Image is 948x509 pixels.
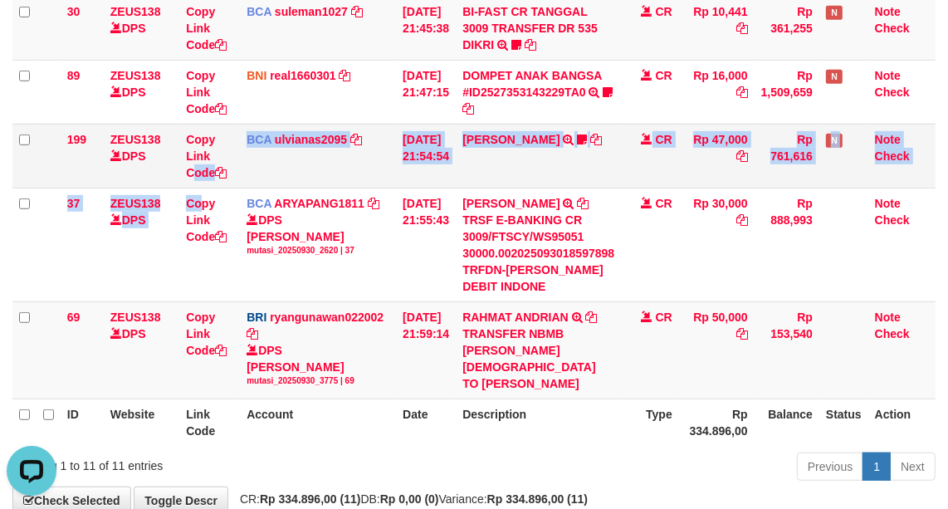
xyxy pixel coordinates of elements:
[104,301,179,399] td: DPS
[819,399,868,446] th: Status
[875,69,901,82] a: Note
[260,492,360,506] strong: Rp 334.896,00 (11)
[7,7,56,56] button: Open LiveChat chat widget
[67,5,81,18] span: 30
[755,399,819,446] th: Balance
[110,69,161,82] a: ZEUS138
[232,492,588,506] span: CR: DB: Variance:
[755,124,819,188] td: Rp 761,616
[104,124,179,188] td: DPS
[104,188,179,301] td: DPS
[104,60,179,124] td: DPS
[656,311,672,324] span: CR
[755,301,819,399] td: Rp 153,540
[110,197,161,210] a: ZEUS138
[247,375,389,387] div: mutasi_20250930_3775 | 69
[274,197,364,210] a: ARYAPANG1811
[656,133,672,146] span: CR
[826,70,843,84] span: Has Note
[462,311,569,324] a: RAHMAT ANDRIAN
[275,5,348,18] a: suleman1027
[247,212,389,257] div: DPS [PERSON_NAME]
[396,124,456,188] td: [DATE] 21:54:54
[679,60,755,124] td: Rp 16,000
[396,301,456,399] td: [DATE] 21:59:14
[247,342,389,387] div: DPS [PERSON_NAME]
[590,133,602,146] a: Copy FAISAL MUFTI to clipboard
[67,133,86,146] span: 199
[621,399,679,446] th: Type
[826,134,843,148] span: Has Note
[487,492,588,506] strong: Rp 334.896,00 (11)
[656,197,672,210] span: CR
[368,197,379,210] a: Copy ARYAPANG1811 to clipboard
[396,60,456,124] td: [DATE] 21:47:15
[875,197,901,210] a: Note
[247,245,389,257] div: mutasi_20250930_2620 | 37
[890,453,936,481] a: Next
[247,197,271,210] span: BCA
[462,133,560,146] a: [PERSON_NAME]
[396,399,456,446] th: Date
[736,149,748,163] a: Copy Rp 47,000 to clipboard
[656,69,672,82] span: CR
[875,86,910,99] a: Check
[186,69,227,115] a: Copy Link Code
[862,453,891,481] a: 1
[868,399,936,446] th: Action
[67,197,81,210] span: 37
[67,311,81,324] span: 69
[104,399,179,446] th: Website
[586,311,598,324] a: Copy RAHMAT ANDRIAN to clipboard
[875,133,901,146] a: Note
[755,60,819,124] td: Rp 1,509,659
[736,213,748,227] a: Copy Rp 30,000 to clipboard
[578,197,589,210] a: Copy MILA SANTIKA to clipboard
[679,301,755,399] td: Rp 50,000
[396,188,456,301] td: [DATE] 21:55:43
[462,197,560,210] a: [PERSON_NAME]
[275,133,347,146] a: ulvianas2095
[350,133,362,146] a: Copy ulvianas2095 to clipboard
[186,5,227,51] a: Copy Link Code
[110,133,161,146] a: ZEUS138
[736,86,748,99] a: Copy Rp 16,000 to clipboard
[456,399,621,446] th: Description
[679,124,755,188] td: Rp 47,000
[462,212,614,295] div: TRSF E-BANKING CR 3009/FTSCY/WS95051 30000.002025093018597898 TRFDN-[PERSON_NAME] DEBIT INDONE
[247,5,271,18] span: BCA
[270,69,335,82] a: real1660301
[679,399,755,446] th: Rp 334.896,00
[340,69,351,82] a: Copy real1660301 to clipboard
[247,69,266,82] span: BNI
[462,325,614,392] div: TRANSFER NBMB [PERSON_NAME][DEMOGRAPHIC_DATA] TO [PERSON_NAME]
[351,5,363,18] a: Copy suleman1027 to clipboard
[656,5,672,18] span: CR
[110,311,161,324] a: ZEUS138
[462,69,602,99] a: DOMPET ANAK BANGSA #ID2527353143229TA0
[875,149,910,163] a: Check
[736,327,748,340] a: Copy Rp 50,000 to clipboard
[380,492,439,506] strong: Rp 0,00 (0)
[875,311,901,324] a: Note
[875,213,910,227] a: Check
[67,69,81,82] span: 89
[270,311,384,324] a: ryangunawan022002
[875,5,901,18] a: Note
[179,399,240,446] th: Link Code
[247,311,266,324] span: BRI
[826,6,843,20] span: Has Note
[797,453,863,481] a: Previous
[61,399,104,446] th: ID
[679,188,755,301] td: Rp 30,000
[875,22,910,35] a: Check
[462,5,598,51] a: BI-FAST CR TANGGAL 3009 TRANSFER DR 535 DIKRI
[240,399,396,446] th: Account
[186,311,227,357] a: Copy Link Code
[12,451,383,474] div: Showing 1 to 11 of 11 entries
[462,102,474,115] a: Copy DOMPET ANAK BANGSA #ID2527353143229TA0 to clipboard
[755,188,819,301] td: Rp 888,993
[247,133,271,146] span: BCA
[525,38,536,51] a: Copy BI-FAST CR TANGGAL 3009 TRANSFER DR 535 DIKRI to clipboard
[875,327,910,340] a: Check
